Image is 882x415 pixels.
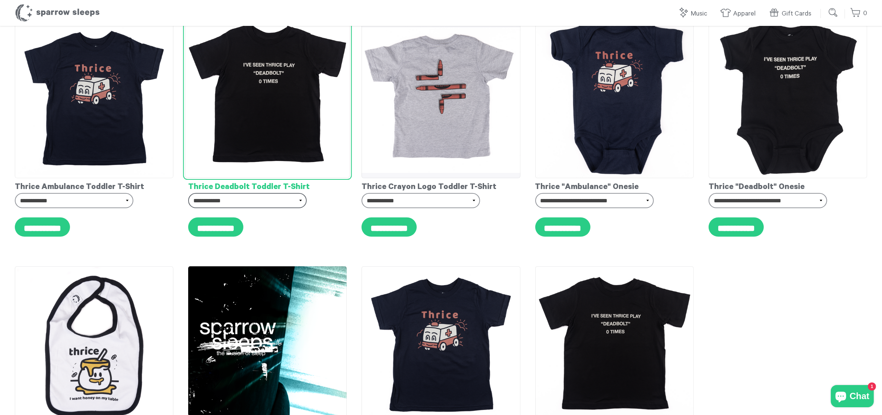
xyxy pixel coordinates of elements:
[850,6,867,21] a: 0
[709,20,867,178] img: Thrice-DeadboltOnesie_grande.png
[15,178,173,193] div: Thrice Ambulance Toddler T-Shirt
[535,178,694,193] div: Thrice "Ambulance" Onesie
[720,6,759,22] a: Apparel
[362,20,520,178] img: Thrice-ToddlerTeeBack_grande.png
[769,6,815,22] a: Gift Cards
[185,13,350,178] img: Thrice-DeadboltToddlerTee_grande.png
[709,178,867,193] div: Thrice "Deadbolt" Onesie
[829,385,876,409] inbox-online-store-chat: Shopify online store chat
[362,178,520,193] div: Thrice Crayon Logo Toddler T-Shirt
[15,4,100,22] h1: Sparrow Sleeps
[678,6,711,22] a: Music
[188,178,347,193] div: Thrice Deadbolt Toddler T-Shirt
[15,20,173,178] img: Thrice-AmbulanceToddlerTee_grande.png
[535,20,694,178] img: Thrice-AmbulanceOnesie_grande.png
[826,5,841,20] input: Submit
